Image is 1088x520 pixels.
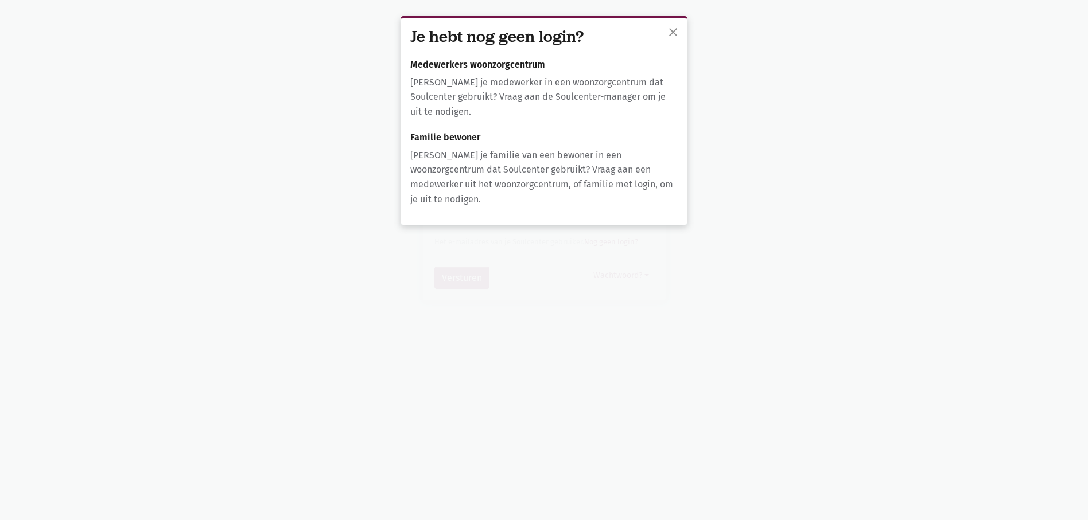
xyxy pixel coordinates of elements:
[410,60,678,70] h6: Medewerkers woonzorgcentrum
[666,25,680,39] span: close
[410,148,678,206] p: [PERSON_NAME] je familie van een bewoner in een woonzorgcentrum dat Soulcenter gebruikt? Vraag aa...
[662,21,685,46] button: sluiten
[410,75,678,119] p: [PERSON_NAME] je medewerker in een woonzorgcentrum dat Soulcenter gebruikt? Vraag aan de Soulcent...
[434,174,654,289] form: Aanmeldlink versturen
[410,28,678,46] h3: Je hebt nog geen login?
[410,132,678,143] h6: Familie bewoner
